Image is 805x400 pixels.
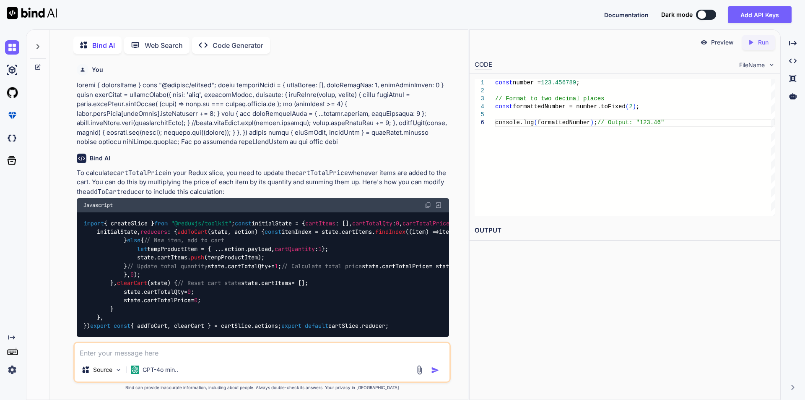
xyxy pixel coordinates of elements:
[513,79,541,86] span: number =
[248,245,271,253] span: payload
[90,154,110,162] h6: Bind AI
[728,6,792,23] button: Add API Keys
[83,202,113,209] span: Javascript
[541,79,576,86] span: 123.456789
[412,228,426,235] span: item
[194,297,197,304] span: 0
[86,188,120,196] code: addToCart
[415,365,424,375] img: attachment
[213,40,263,50] p: Code Generator
[77,168,449,197] p: To calculate in your Redux slice, you need to update the whenever items are added to the cart. Yo...
[144,237,224,244] span: // New item, add to cart
[5,131,19,145] img: darkCloudIdeIcon
[143,366,178,374] p: GPT-4o min..
[187,288,191,295] span: 0
[261,280,291,287] span: cartItems
[495,103,513,110] span: const
[495,79,513,86] span: const
[92,40,115,50] p: Bind AI
[470,221,780,241] h2: OUTPUT
[604,11,649,18] span: Documentation
[177,280,241,287] span: // Reset cart state
[475,119,484,127] div: 6
[475,60,492,70] div: CODE
[352,220,392,227] span: cartTotalQty
[475,103,484,111] div: 4
[513,103,626,110] span: formattedNumber = number.toFixed
[73,384,451,391] p: Bind can provide inaccurate information, including about people. Always double-check its answers....
[305,220,335,227] span: cartItems
[5,363,19,377] img: settings
[597,119,664,126] span: // Output: "123.46"
[127,262,208,270] span: // Update total quantity
[137,245,147,253] span: let
[117,280,147,287] span: clearCart
[758,38,769,47] p: Run
[402,220,449,227] span: cartTotalPrice
[475,111,484,119] div: 5
[90,322,110,330] span: export
[435,201,442,209] img: Open in Browser
[228,262,268,270] span: cartTotalQty
[275,245,315,253] span: cartQuantity
[130,271,134,278] span: 0
[131,366,139,374] img: GPT-4o mini
[77,81,449,147] p: loremi { dolorsItame } cons "@adipisc/elitsed"; doeiu temporiNcidi = { utlaBoree: [], doloRemagNa...
[93,366,112,374] p: Source
[191,254,204,261] span: push
[318,245,322,253] span: 1
[700,39,708,46] img: preview
[140,228,167,235] span: reducers
[342,228,372,235] span: cartItems
[5,108,19,123] img: premium
[375,228,405,235] span: findIndex
[151,280,167,287] span: state
[275,262,278,270] span: 1
[113,169,166,177] code: cartTotalPrice
[144,297,191,304] span: cartTotalPrice
[5,40,19,55] img: chat
[295,169,348,177] code: cartTotalPrice
[7,7,57,19] img: Bind AI
[425,202,431,209] img: copy
[211,228,254,235] span: state, action
[661,10,693,19] span: Dark mode
[576,79,579,86] span: ;
[396,220,399,227] span: 0
[154,220,168,227] span: from
[235,220,252,227] span: const
[495,95,604,102] span: // Format to two decimal places
[382,262,429,270] span: cartTotalPrice
[254,322,278,330] span: actions
[5,86,19,100] img: githubLight
[475,87,484,95] div: 2
[604,10,649,19] button: Documentation
[475,95,484,103] div: 3
[537,119,590,126] span: formattedNumber
[475,79,484,87] div: 1
[145,40,183,50] p: Web Search
[768,61,775,68] img: chevron down
[495,119,534,126] span: console.log
[409,228,439,235] span: ( ) =>
[636,103,639,110] span: ;
[629,103,632,110] span: 2
[362,322,385,330] span: reducer
[305,322,328,330] span: default
[115,366,122,374] img: Pick Models
[594,119,597,126] span: ;
[84,220,104,227] span: import
[281,262,362,270] span: // Calculate total price
[632,103,636,110] span: )
[590,119,594,126] span: )
[711,38,734,47] p: Preview
[739,61,765,69] span: FileName
[534,119,537,126] span: (
[114,322,130,330] span: const
[265,228,281,235] span: const
[5,63,19,77] img: ai-studio
[127,237,140,244] span: else
[144,288,184,295] span: cartTotalQty
[92,65,103,74] h6: You
[431,366,439,374] img: icon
